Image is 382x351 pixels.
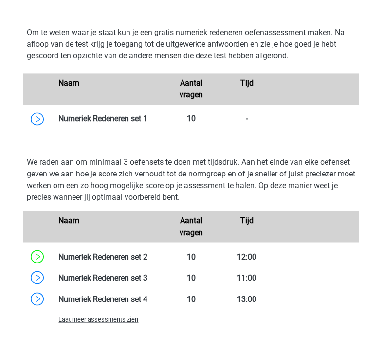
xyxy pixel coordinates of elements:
[219,215,275,238] div: Tijd
[219,77,275,101] div: Tijd
[51,113,163,124] div: Numeriek Redeneren set 1
[163,77,219,101] div: Aantal vragen
[163,215,219,238] div: Aantal vragen
[58,316,138,323] span: Laat meer assessments zien
[51,77,163,101] div: Naam
[51,272,163,283] div: Numeriek Redeneren set 3
[27,157,355,203] p: We raden aan om minimaal 3 oefensets te doen met tijdsdruk. Aan het einde van elke oefenset geven...
[27,27,355,62] p: Om te weten waar je staat kun je een gratis numeriek redeneren oefenassessment maken. Na afloop v...
[51,251,163,263] div: Numeriek Redeneren set 2
[51,293,163,305] div: Numeriek Redeneren set 4
[51,215,163,238] div: Naam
